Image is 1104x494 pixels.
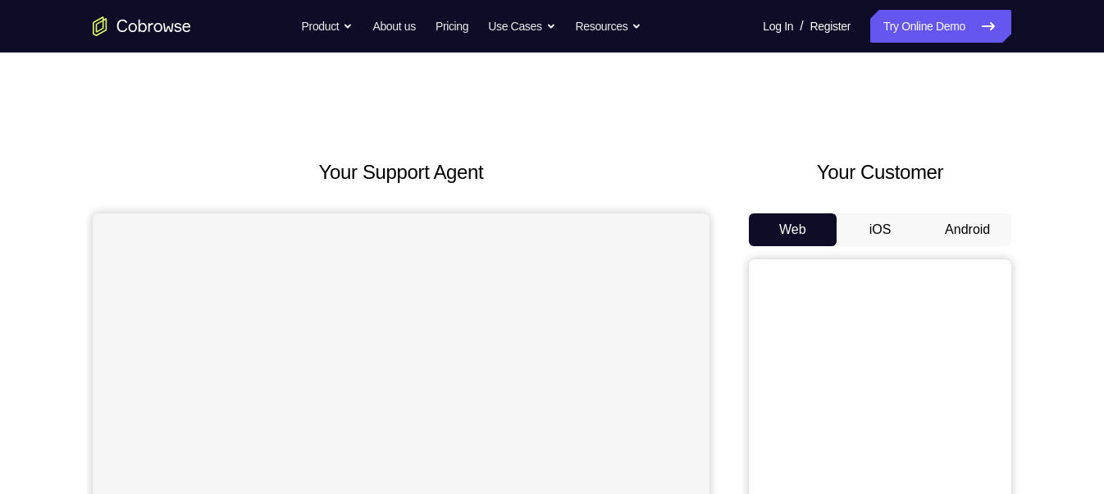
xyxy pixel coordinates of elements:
[93,16,191,36] a: Go to the home page
[763,10,793,43] a: Log In
[488,10,555,43] button: Use Cases
[436,10,468,43] a: Pricing
[837,213,924,246] button: iOS
[372,10,415,43] a: About us
[302,10,354,43] button: Product
[749,158,1011,187] h2: Your Customer
[93,158,709,187] h2: Your Support Agent
[810,10,851,43] a: Register
[749,213,837,246] button: Web
[576,10,642,43] button: Resources
[800,16,803,36] span: /
[924,213,1011,246] button: Android
[870,10,1011,43] a: Try Online Demo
